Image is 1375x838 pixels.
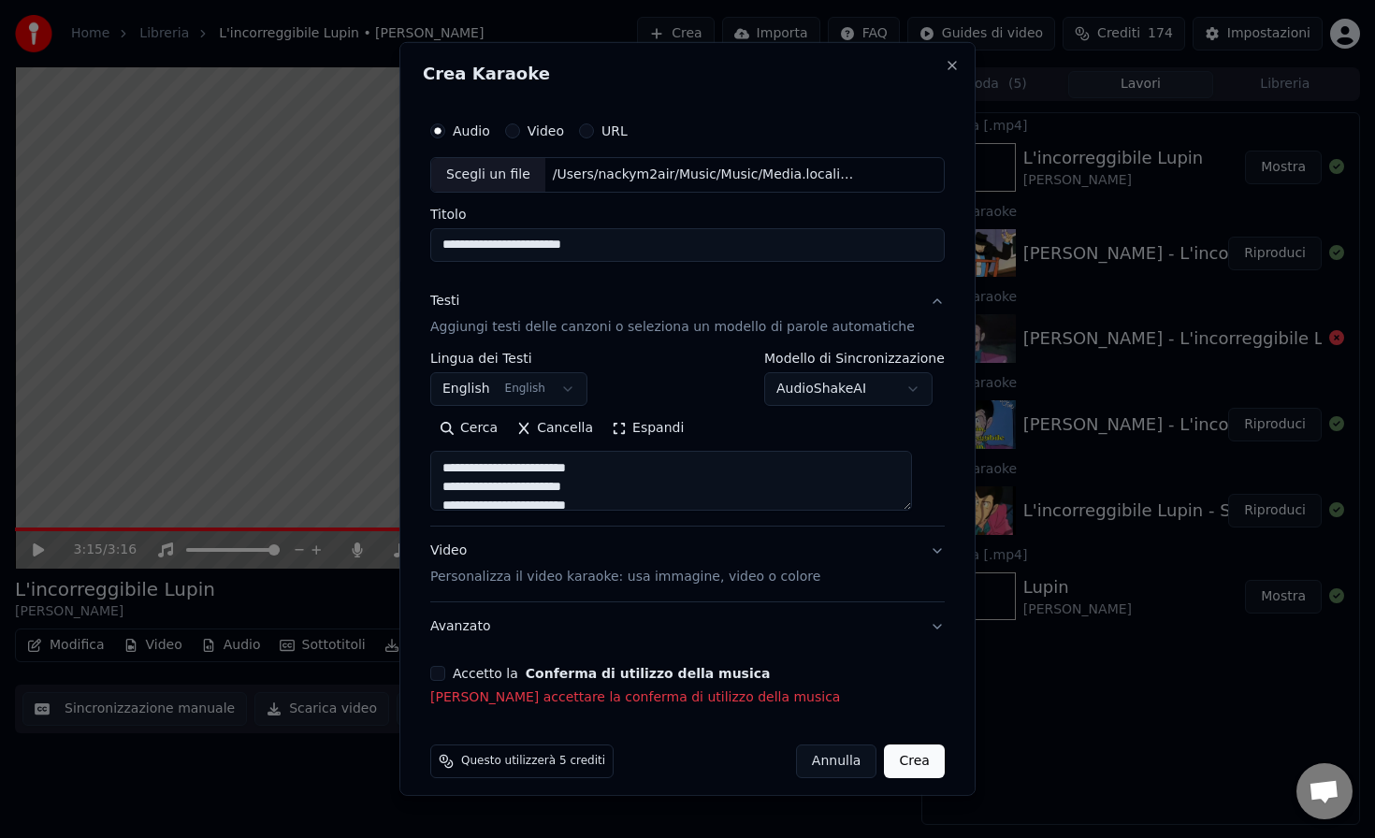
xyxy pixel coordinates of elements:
button: Avanzato [430,602,945,651]
div: Testi [430,292,459,311]
div: Video [430,542,820,586]
label: Accetto la [453,667,770,680]
button: VideoPersonalizza il video karaoke: usa immagine, video o colore [430,527,945,601]
div: Scegli un file [431,158,545,192]
label: Video [528,124,564,137]
p: Aggiungi testi delle canzoni o seleziona un modello di parole automatiche [430,318,915,337]
label: Titolo [430,208,945,221]
label: URL [601,124,628,137]
button: Cerca [430,413,507,443]
button: TestiAggiungi testi delle canzoni o seleziona un modello di parole automatiche [430,277,945,352]
p: Personalizza il video karaoke: usa immagine, video o colore [430,568,820,586]
h2: Crea Karaoke [423,65,952,82]
button: Crea [885,744,945,778]
div: /Users/nackym2air/Music/Music/Media.localized/Music/Compilations/#[PERSON_NAME] più belle/1-15 P... [545,166,863,184]
button: Accetto la [526,667,771,680]
label: Modello di Sincronizzazione [764,352,945,365]
p: [PERSON_NAME] accettare la conferma di utilizzo della musica [430,688,945,707]
button: Annulla [796,744,877,778]
label: Lingua dei Testi [430,352,587,365]
label: Audio [453,124,490,137]
button: Cancella [507,413,602,443]
button: Espandi [602,413,693,443]
div: TestiAggiungi testi delle canzoni o seleziona un modello di parole automatiche [430,352,945,526]
span: Questo utilizzerà 5 crediti [461,754,605,769]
